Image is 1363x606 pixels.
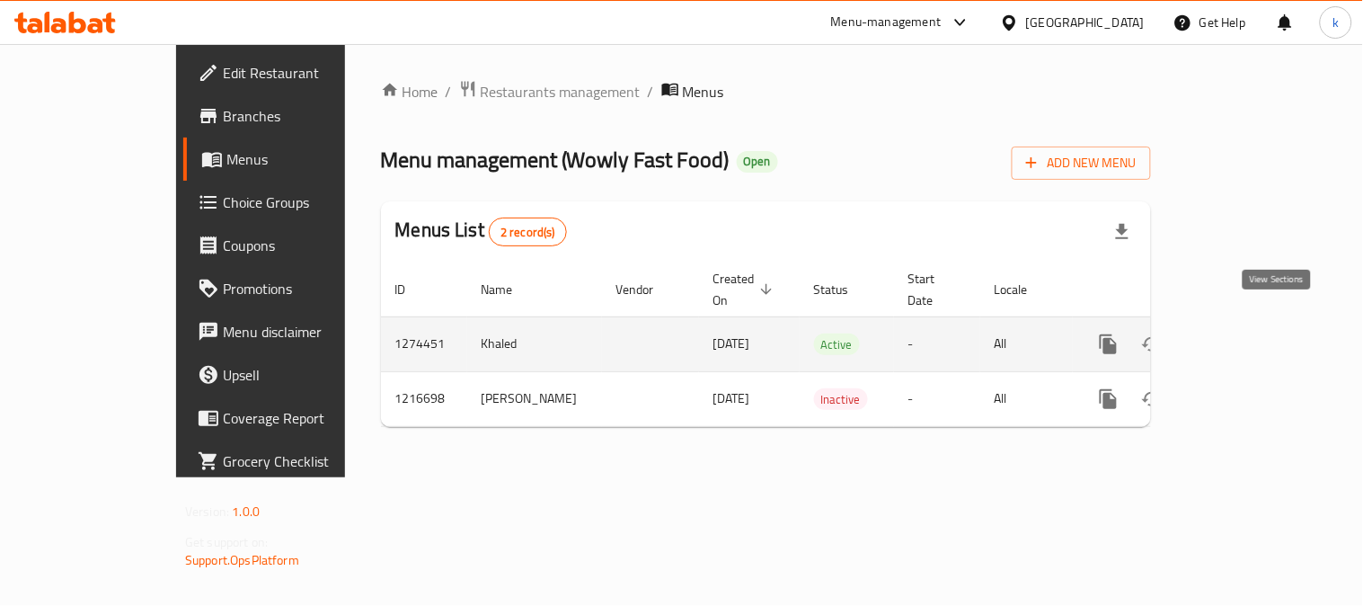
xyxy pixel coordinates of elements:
[713,387,750,410] span: [DATE]
[183,138,403,181] a: Menus
[381,80,1151,103] nav: breadcrumb
[467,316,602,371] td: Khaled
[183,440,403,483] a: Grocery Checklist
[381,371,467,426] td: 1216698
[1130,378,1173,421] button: Change Status
[223,235,389,256] span: Coupons
[467,371,602,426] td: [PERSON_NAME]
[226,148,389,170] span: Menus
[223,62,389,84] span: Edit Restaurant
[183,353,403,397] a: Upsell
[648,81,654,102] li: /
[713,332,750,355] span: [DATE]
[616,279,677,300] span: Vendor
[223,450,389,472] span: Grocery Checklist
[381,81,438,102] a: Home
[183,94,403,138] a: Branches
[395,279,429,300] span: ID
[1087,323,1130,366] button: more
[980,371,1073,426] td: All
[1087,378,1130,421] button: more
[481,81,641,102] span: Restaurants management
[1130,323,1173,366] button: Change Status
[831,12,942,33] div: Menu-management
[814,334,860,355] span: Active
[1073,263,1274,317] th: Actions
[894,316,980,371] td: -
[381,263,1274,427] table: enhanced table
[737,151,778,173] div: Open
[183,224,403,267] a: Coupons
[814,389,868,410] span: Inactive
[185,500,229,523] span: Version:
[1026,13,1145,32] div: [GEOGRAPHIC_DATA]
[995,279,1051,300] span: Locale
[814,334,860,355] div: Active
[1012,147,1151,180] button: Add New Menu
[1101,210,1144,254] div: Export file
[446,81,452,102] li: /
[894,371,980,426] td: -
[223,407,389,429] span: Coverage Report
[223,278,389,299] span: Promotions
[183,267,403,310] a: Promotions
[183,51,403,94] a: Edit Restaurant
[223,105,389,127] span: Branches
[223,364,389,386] span: Upsell
[489,218,567,246] div: Total records count
[814,388,868,410] div: Inactive
[185,530,268,554] span: Get support on:
[381,139,730,180] span: Menu management ( Wowly Fast Food )
[482,279,536,300] span: Name
[183,310,403,353] a: Menu disclaimer
[395,217,567,246] h2: Menus List
[683,81,724,102] span: Menus
[223,321,389,343] span: Menu disclaimer
[1332,13,1339,32] span: k
[183,397,403,440] a: Coverage Report
[183,181,403,224] a: Choice Groups
[814,279,872,300] span: Status
[737,154,778,169] span: Open
[1026,152,1137,174] span: Add New Menu
[232,500,260,523] span: 1.0.0
[908,268,959,311] span: Start Date
[185,548,299,572] a: Support.OpsPlatform
[459,80,641,103] a: Restaurants management
[980,316,1073,371] td: All
[490,224,566,241] span: 2 record(s)
[223,192,389,213] span: Choice Groups
[381,316,467,371] td: 1274451
[713,268,778,311] span: Created On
